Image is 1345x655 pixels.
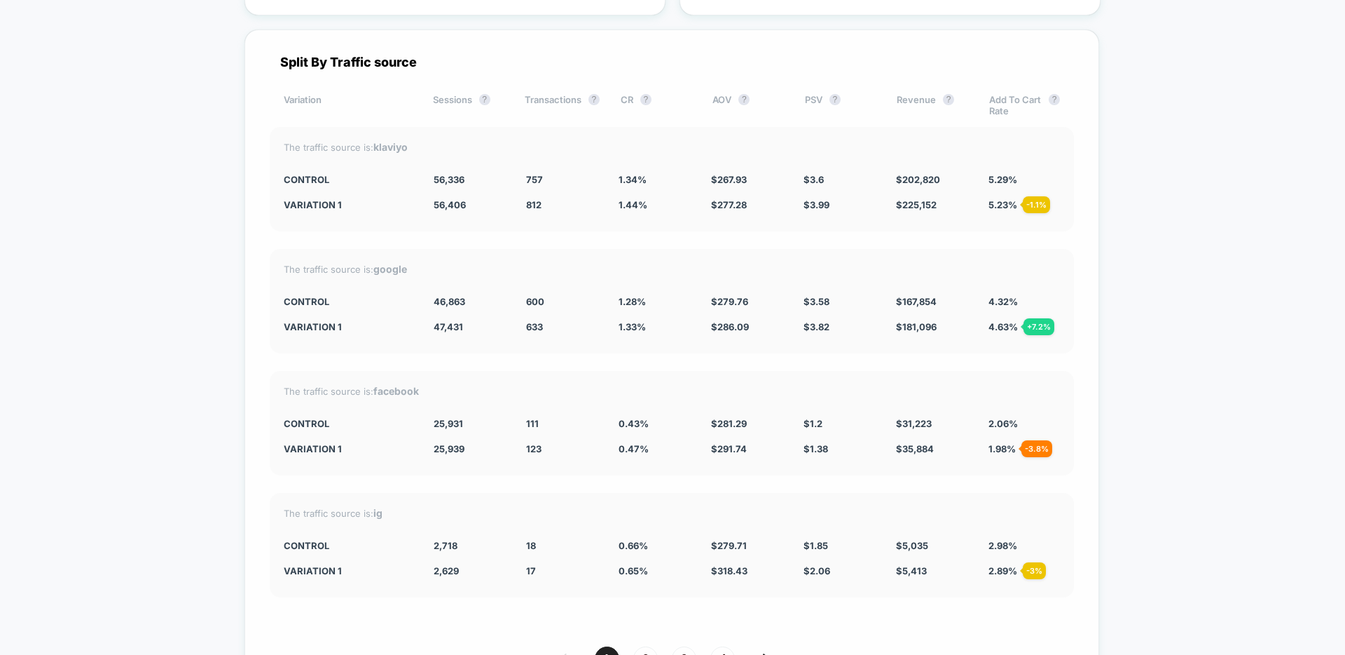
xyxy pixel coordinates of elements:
[284,199,413,210] div: Variation 1
[711,540,747,551] span: $ 279.71
[988,199,1017,210] span: 5.23 %
[434,565,459,576] span: 2,629
[803,296,829,307] span: $ 3.58
[588,94,600,105] button: ?
[526,174,543,185] span: 757
[284,263,1060,275] div: The traffic source is:
[896,174,940,185] span: $ 202,820
[284,565,413,576] div: Variation 1
[526,443,542,454] span: 123
[803,418,822,429] span: $ 1.2
[738,94,750,105] button: ?
[373,141,408,153] strong: klaviyo
[619,565,648,576] span: 0.65 %
[373,263,407,275] strong: google
[829,94,841,105] button: ?
[711,199,747,210] span: $ 277.28
[711,296,748,307] span: $ 279.76
[1023,196,1050,213] div: - 1.1 %
[284,443,413,454] div: Variation 1
[284,94,412,116] div: Variation
[434,296,465,307] span: 46,863
[434,418,463,429] span: 25,931
[526,321,543,332] span: 633
[619,174,647,185] span: 1.34 %
[619,540,648,551] span: 0.66 %
[1023,562,1046,579] div: - 3 %
[988,565,1017,576] span: 2.89 %
[434,443,464,454] span: 25,939
[640,94,651,105] button: ?
[434,540,457,551] span: 2,718
[896,418,932,429] span: $ 31,223
[619,443,649,454] span: 0.47 %
[284,174,413,185] div: CONTROL
[803,199,829,210] span: $ 3.99
[1049,94,1060,105] button: ?
[711,321,749,332] span: $ 286.09
[988,174,1017,185] span: 5.29 %
[434,174,464,185] span: 56,336
[897,94,967,116] div: Revenue
[373,385,419,397] strong: facebook
[711,443,747,454] span: $ 291.74
[434,199,466,210] span: 56,406
[373,507,382,519] strong: ig
[988,540,1017,551] span: 2.98 %
[988,443,1016,454] span: 1.98 %
[896,321,937,332] span: $ 181,096
[621,94,691,116] div: CR
[896,540,928,551] span: $ 5,035
[433,94,504,116] div: Sessions
[988,296,1018,307] span: 4.32 %
[526,540,536,551] span: 18
[803,565,830,576] span: $ 2.06
[526,418,539,429] span: 111
[711,418,747,429] span: $ 281.29
[803,443,828,454] span: $ 1.38
[803,321,829,332] span: $ 3.82
[284,540,413,551] div: CONTROL
[896,199,937,210] span: $ 225,152
[803,540,828,551] span: $ 1.85
[284,321,413,332] div: Variation 1
[803,174,824,185] span: $ 3.6
[988,321,1018,332] span: 4.63 %
[711,565,747,576] span: $ 318.43
[896,565,927,576] span: $ 5,413
[619,296,646,307] span: 1.28 %
[1021,440,1052,457] div: - 3.8 %
[479,94,490,105] button: ?
[712,94,783,116] div: AOV
[525,94,600,116] div: Transactions
[619,418,649,429] span: 0.43 %
[619,321,646,332] span: 1.33 %
[896,296,937,307] span: $ 167,854
[989,94,1060,116] div: Add To Cart Rate
[711,174,747,185] span: $ 267.93
[284,418,413,429] div: CONTROL
[943,94,954,105] button: ?
[619,199,647,210] span: 1.44 %
[805,94,876,116] div: PSV
[526,565,536,576] span: 17
[284,141,1060,153] div: The traffic source is:
[526,296,544,307] span: 600
[284,296,413,307] div: CONTROL
[434,321,463,332] span: 47,431
[1023,318,1054,335] div: + 7.2 %
[270,55,1074,69] div: Split By Traffic source
[896,443,934,454] span: $ 35,884
[284,507,1060,519] div: The traffic source is:
[988,418,1018,429] span: 2.06 %
[526,199,542,210] span: 812
[284,385,1060,397] div: The traffic source is:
